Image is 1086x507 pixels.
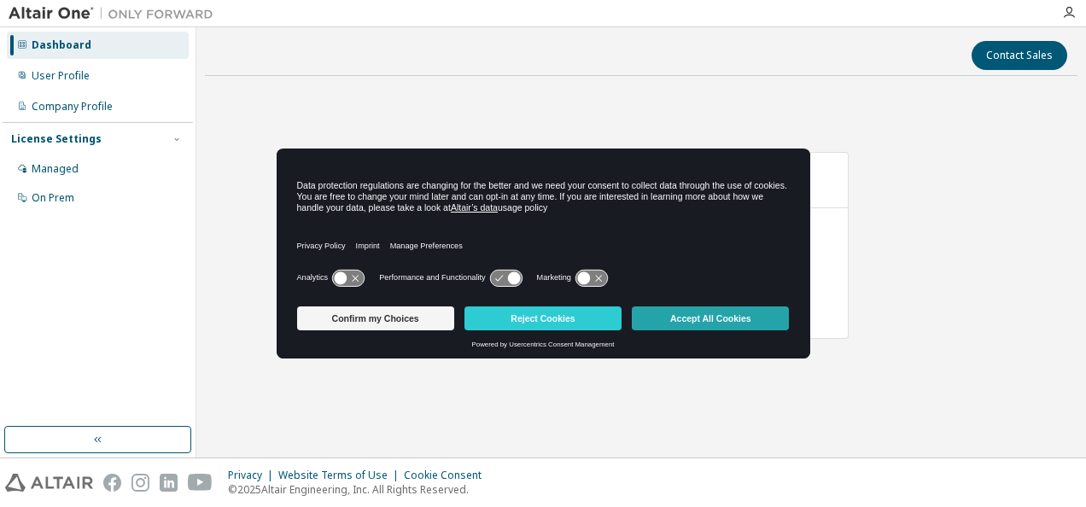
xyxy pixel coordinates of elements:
[404,469,492,482] div: Cookie Consent
[131,474,149,492] img: instagram.svg
[32,191,74,205] div: On Prem
[32,100,113,114] div: Company Profile
[188,474,213,492] img: youtube.svg
[103,474,121,492] img: facebook.svg
[972,41,1067,70] button: Contact Sales
[5,474,93,492] img: altair_logo.svg
[32,69,90,83] div: User Profile
[160,474,178,492] img: linkedin.svg
[228,469,278,482] div: Privacy
[278,469,404,482] div: Website Terms of Use
[11,132,102,146] div: License Settings
[32,38,91,52] div: Dashboard
[228,482,492,497] p: © 2025 Altair Engineering, Inc. All Rights Reserved.
[9,5,222,22] img: Altair One
[32,162,79,176] div: Managed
